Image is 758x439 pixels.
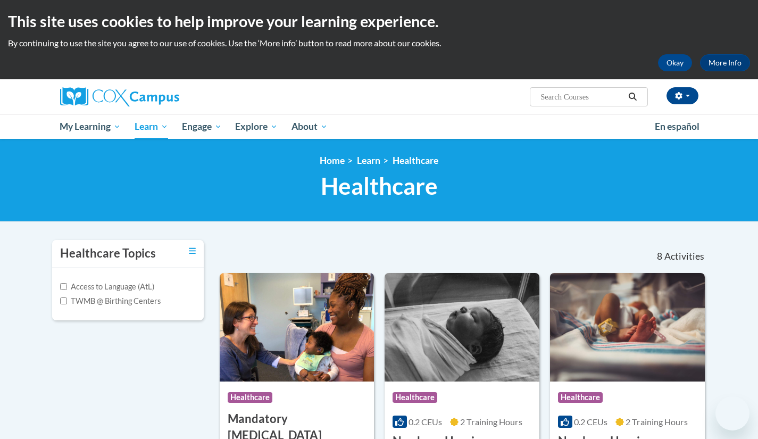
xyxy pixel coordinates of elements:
[357,155,380,166] a: Learn
[60,295,161,307] label: TWMB @ Birthing Centers
[715,396,749,430] iframe: Button to launch messaging window
[460,417,522,427] span: 2 Training Hours
[624,90,640,103] button: Search
[667,87,698,104] button: Account Settings
[626,417,688,427] span: 2 Training Hours
[648,115,706,138] a: En español
[285,114,335,139] a: About
[8,37,750,49] p: By continuing to use the site you agree to our use of cookies. Use the ‘More info’ button to read...
[220,273,374,382] img: Course Logo
[189,245,196,257] a: Toggle collapse
[60,87,262,106] a: Cox Campus
[657,251,662,262] span: 8
[60,87,179,106] img: Cox Campus
[60,120,121,133] span: My Learning
[53,114,128,139] a: My Learning
[558,392,603,403] span: Healthcare
[385,273,539,382] img: Course Logo
[182,120,222,133] span: Engage
[60,283,67,290] input: Checkbox for Options
[700,54,750,71] a: More Info
[135,120,168,133] span: Learn
[228,114,285,139] a: Explore
[393,155,438,166] a: Healthcare
[60,245,156,262] h3: Healthcare Topics
[539,90,624,103] input: Search Courses
[128,114,175,139] a: Learn
[320,155,345,166] a: Home
[550,273,705,382] img: Course Logo
[235,120,278,133] span: Explore
[44,114,714,139] div: Main menu
[291,120,328,133] span: About
[228,392,272,403] span: Healthcare
[175,114,229,139] a: Engage
[658,54,692,71] button: Okay
[8,11,750,32] h2: This site uses cookies to help improve your learning experience.
[321,172,438,200] span: Healthcare
[409,417,442,427] span: 0.2 CEUs
[393,392,437,403] span: Healthcare
[655,121,699,132] span: En español
[664,251,704,262] span: Activities
[60,297,67,304] input: Checkbox for Options
[60,281,154,293] label: Access to Language (AtL)
[574,417,607,427] span: 0.2 CEUs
